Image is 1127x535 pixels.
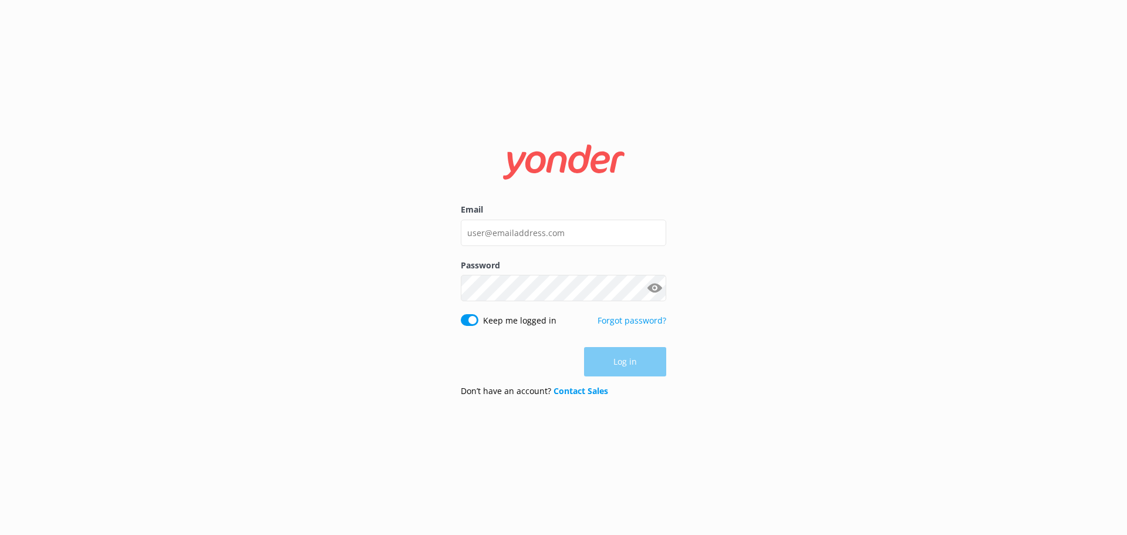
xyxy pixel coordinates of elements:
[643,277,666,300] button: Show password
[461,259,666,272] label: Password
[461,385,608,398] p: Don’t have an account?
[554,385,608,396] a: Contact Sales
[461,203,666,216] label: Email
[598,315,666,326] a: Forgot password?
[483,314,556,327] label: Keep me logged in
[461,220,666,246] input: user@emailaddress.com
